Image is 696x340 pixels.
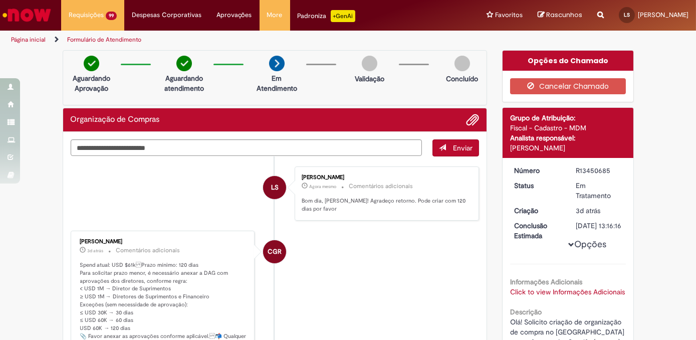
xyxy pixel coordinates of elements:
[510,78,626,94] button: Cancelar Chamado
[576,206,622,216] div: 27/08/2025 08:14:57
[80,239,247,245] div: [PERSON_NAME]
[362,56,377,71] img: img-circle-grey.png
[263,176,286,199] div: Lidiane Scotti Santos
[510,307,542,316] b: Descrição
[106,12,117,20] span: 99
[466,113,479,126] button: Adicionar anexos
[84,56,99,71] img: check-circle-green.png
[576,181,622,201] div: Em Tratamento
[263,240,286,263] div: Camila Garcia Rafael
[510,113,626,123] div: Grupo de Atribuição:
[88,248,104,254] time: 27/08/2025 10:28:55
[576,206,600,215] span: 3d atrás
[176,56,192,71] img: check-circle-green.png
[216,10,252,20] span: Aprovações
[67,36,141,44] a: Formulário de Atendimento
[510,123,626,133] div: Fiscal - Cadastro - MDM
[624,12,630,18] span: LS
[507,221,568,241] dt: Conclusão Estimada
[67,73,116,93] p: Aguardando Aprovação
[454,56,470,71] img: img-circle-grey.png
[309,184,336,190] time: 29/08/2025 10:45:11
[132,10,201,20] span: Despesas Corporativas
[71,139,422,156] textarea: Digite sua mensagem aqui...
[71,115,160,124] h2: Organização de Compras Histórico de tíquete
[507,206,568,216] dt: Criação
[538,11,582,20] a: Rascunhos
[88,248,104,254] span: 3d atrás
[576,221,622,231] div: [DATE] 13:16:16
[503,51,633,71] div: Opções do Chamado
[453,143,473,152] span: Enviar
[638,11,688,19] span: [PERSON_NAME]
[1,5,53,25] img: ServiceNow
[446,74,478,84] p: Concluído
[302,175,469,181] div: [PERSON_NAME]
[510,287,625,296] a: Click to view Informações Adicionais
[160,73,208,93] p: Aguardando atendimento
[510,133,626,143] div: Analista responsável:
[331,10,355,22] p: +GenAi
[507,165,568,176] dt: Número
[116,246,180,255] small: Comentários adicionais
[269,56,285,71] img: arrow-next.png
[576,206,600,215] time: 27/08/2025 08:14:57
[8,31,456,49] ul: Trilhas de página
[11,36,46,44] a: Página inicial
[69,10,104,20] span: Requisições
[309,184,336,190] span: Agora mesmo
[298,10,355,22] div: Padroniza
[268,240,282,264] span: CGR
[510,277,582,286] b: Informações Adicionais
[546,10,582,20] span: Rascunhos
[576,165,622,176] div: R13450685
[253,73,301,93] p: Em Atendimento
[302,197,469,213] p: Bom dia, [PERSON_NAME]! Agradeço retorno. Pode criar com 120 dias por favor
[271,176,279,200] span: LS
[507,181,568,191] dt: Status
[355,74,384,84] p: Validação
[510,143,626,153] div: [PERSON_NAME]
[495,10,523,20] span: Favoritos
[267,10,283,20] span: More
[432,139,479,156] button: Enviar
[349,182,413,191] small: Comentários adicionais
